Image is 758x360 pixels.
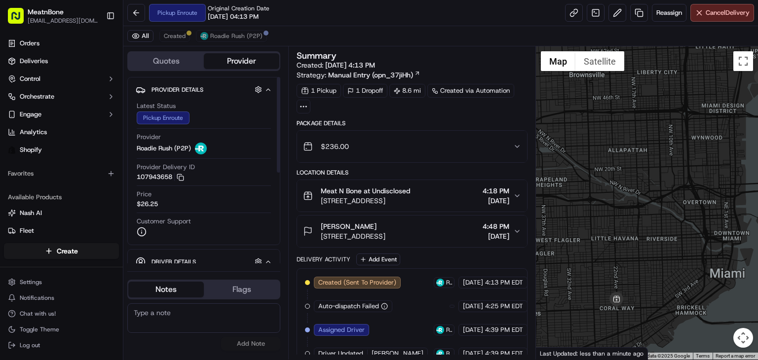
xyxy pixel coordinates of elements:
[297,84,341,98] div: 1 Pickup
[321,186,410,196] span: Meat N Bone at Undisclosed
[4,107,119,122] button: Engage
[20,57,48,66] span: Deliveries
[318,349,363,358] span: Driver Updated
[716,353,755,359] a: Report a map error
[20,39,39,48] span: Orders
[208,12,259,21] span: [DATE] 04:13 PM
[195,143,207,154] img: roadie-logo-v2.jpg
[297,216,527,247] button: [PERSON_NAME][STREET_ADDRESS]4:48 PM[DATE]
[164,32,186,40] span: Created
[196,30,267,42] button: Roadie Rush (P2P)
[4,53,119,69] a: Deliveries
[485,325,523,334] span: 4:39 PM EDT
[483,196,509,206] span: [DATE]
[20,341,40,349] span: Log out
[4,124,119,140] a: Analytics
[318,302,379,311] span: Auto-dispatch Failed
[20,209,42,217] span: Nash AI
[127,30,153,42] button: All
[372,349,423,358] span: [PERSON_NAME]
[541,51,575,71] button: Show street map
[20,145,42,154] span: Shopify
[137,217,191,226] span: Customer Support
[297,255,350,263] div: Delivery Activity
[328,70,413,80] span: Manual Entry (opn_37jiHh)
[463,302,483,311] span: [DATE]
[321,231,385,241] span: [STREET_ADDRESS]
[636,353,690,359] span: Map data ©2025 Google
[152,258,196,266] span: Driver Details
[20,110,41,119] span: Engage
[690,4,754,22] button: CancelDelivery
[152,86,203,94] span: Provider Details
[297,180,527,212] button: Meat N Bone at Undisclosed[STREET_ADDRESS]4:18 PM[DATE]
[463,349,483,358] span: [DATE]
[4,275,119,289] button: Settings
[4,223,119,239] button: Fleet
[4,71,119,87] button: Control
[8,209,115,217] a: Nash AI
[204,53,279,69] button: Provider
[485,278,523,287] span: 4:13 PM EDT
[446,279,452,287] span: Roadie Rush (P2P)
[4,142,119,158] a: Shopify
[321,142,349,151] span: $236.00
[20,310,56,318] span: Chat with us!
[328,70,420,80] a: Manual Entry (opn_37jiHh)
[4,307,119,321] button: Chat with us!
[136,253,272,270] button: Driver Details
[321,196,410,206] span: [STREET_ADDRESS]
[4,205,119,221] button: Nash AI
[389,84,425,98] div: 8.6 mi
[446,326,452,334] span: Roadie Rush (P2P)
[28,17,98,25] button: [EMAIL_ADDRESS][DOMAIN_NAME]
[297,169,528,177] div: Location Details
[4,4,102,28] button: MeatnBone[EMAIL_ADDRESS][DOMAIN_NAME]
[137,102,176,110] span: Latest Status
[137,133,161,142] span: Provider
[4,243,119,259] button: Create
[538,347,571,360] a: Open this area in Google Maps (opens a new window)
[436,279,444,287] img: roadie-logo-v2.jpg
[20,226,34,235] span: Fleet
[208,4,269,12] span: Original Creation Date
[137,200,158,209] span: $26.25
[137,190,152,199] span: Price
[706,8,750,17] span: Cancel Delivery
[137,144,191,153] span: Roadie Rush (P2P)
[656,8,682,17] span: Reassign
[159,30,190,42] button: Created
[128,53,204,69] button: Quotes
[20,128,47,137] span: Analytics
[575,51,624,71] button: Show satellite imagery
[436,350,444,358] img: roadie-logo-v2.jpg
[318,325,365,334] span: Assigned Driver
[483,231,509,241] span: [DATE]
[297,60,375,70] span: Created:
[733,328,753,348] button: Map camera controls
[427,84,514,98] a: Created via Automation
[137,163,195,172] span: Provider Delivery ID
[4,89,119,105] button: Orchestrate
[297,119,528,127] div: Package Details
[4,189,119,205] div: Available Products
[4,323,119,336] button: Toggle Theme
[463,325,483,334] span: [DATE]
[8,146,16,154] img: Shopify logo
[20,278,42,286] span: Settings
[733,51,753,71] button: Toggle fullscreen view
[4,166,119,181] div: Favorites
[200,32,208,40] img: roadie-logo-v2.jpg
[20,92,54,101] span: Orchestrate
[356,253,400,265] button: Add Event
[446,350,452,358] span: Roadie Rush (P2P)
[483,221,509,231] span: 4:48 PM
[483,186,509,196] span: 4:18 PM
[343,84,387,98] div: 1 Dropoff
[318,278,396,287] span: Created (Sent To Provider)
[20,294,54,302] span: Notifications
[652,4,686,22] button: Reassign
[4,338,119,352] button: Log out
